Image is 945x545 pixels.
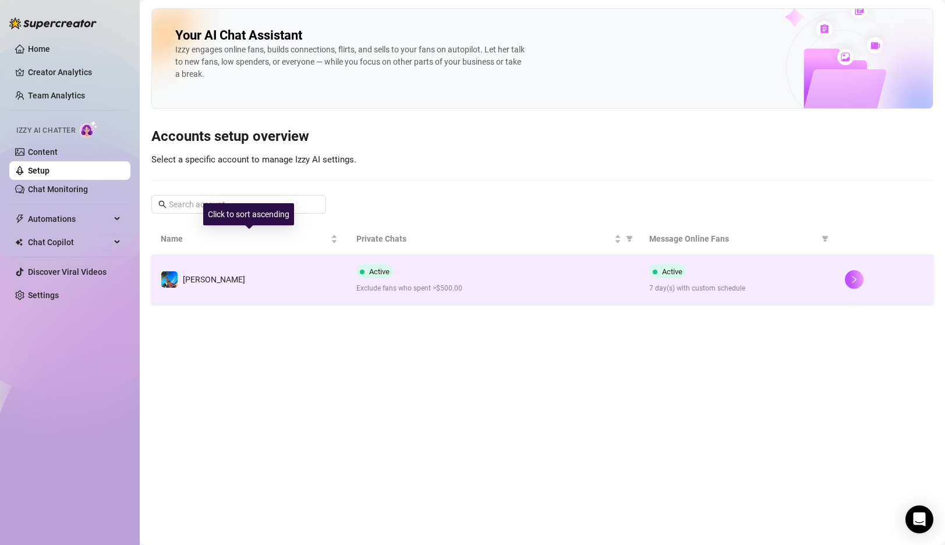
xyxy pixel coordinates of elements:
[9,17,97,29] img: logo-BBDzfeDw.svg
[28,210,111,228] span: Automations
[175,44,525,80] div: Izzy engages online fans, builds connections, flirts, and sells to your fans on autopilot. Let he...
[158,200,167,208] span: search
[16,125,75,136] span: Izzy AI Chatter
[626,235,633,242] span: filter
[28,63,121,82] a: Creator Analytics
[819,230,831,247] span: filter
[28,233,111,252] span: Chat Copilot
[161,271,178,288] img: Ryan
[28,267,107,277] a: Discover Viral Videos
[151,223,347,255] th: Name
[356,283,631,294] span: Exclude fans who spent >$500.00
[845,270,863,289] button: right
[662,267,682,276] span: Active
[28,44,50,54] a: Home
[203,203,294,225] div: Click to sort ascending
[80,121,98,137] img: AI Chatter
[850,275,858,284] span: right
[905,505,933,533] div: Open Intercom Messenger
[28,91,85,100] a: Team Analytics
[28,291,59,300] a: Settings
[161,232,328,245] span: Name
[183,275,245,284] span: [PERSON_NAME]
[347,223,640,255] th: Private Chats
[28,185,88,194] a: Chat Monitoring
[28,147,58,157] a: Content
[151,128,933,146] h3: Accounts setup overview
[356,232,613,245] span: Private Chats
[624,230,635,247] span: filter
[28,166,49,175] a: Setup
[15,214,24,224] span: thunderbolt
[169,198,310,211] input: Search account
[175,27,302,44] h2: Your AI Chat Assistant
[15,238,23,246] img: Chat Copilot
[649,283,826,294] span: 7 day(s) with custom schedule
[822,235,829,242] span: filter
[151,154,356,165] span: Select a specific account to manage Izzy AI settings.
[649,232,817,245] span: Message Online Fans
[369,267,390,276] span: Active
